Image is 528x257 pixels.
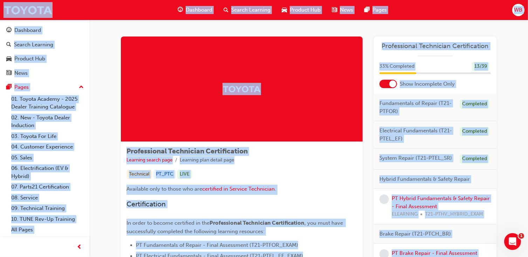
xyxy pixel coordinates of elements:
div: Dashboard [14,26,41,34]
a: search-iconSearch Learning [218,3,276,17]
a: 10. TUNE Rev-Up Training [8,214,87,225]
a: 01. Toyota Academy - 2025 Dealer Training Catalogue [8,94,87,112]
a: 07. Parts21 Certification [8,182,87,192]
span: pages-icon [364,6,370,14]
a: car-iconProduct Hub [276,3,326,17]
div: News [14,69,28,77]
a: guage-iconDashboard [172,3,218,17]
a: Product Hub [3,52,87,65]
div: Completed [460,127,489,136]
span: Available only to those who are [126,186,202,192]
span: guage-icon [6,27,12,34]
span: search-icon [6,42,11,48]
span: Brake Repair (T21-PTCH_BR) [379,230,451,238]
span: Show Incomplete Only [400,80,455,88]
a: Professional Technician Certification [379,42,491,50]
span: news-icon [6,70,12,77]
span: Dashboard [186,6,212,14]
span: Professional Technician Certification [210,220,304,226]
a: 04. Customer Experience [8,141,87,152]
div: LIVE [177,170,192,179]
span: guage-icon [178,6,183,14]
span: car-icon [6,56,12,62]
a: pages-iconPages [359,3,392,17]
a: All Pages [8,224,87,235]
span: Product Hub [290,6,321,14]
div: PT_PTC [153,170,176,179]
div: Search Learning [14,41,53,49]
span: learningRecordVerb_NONE-icon [379,195,389,204]
a: 02. New - Toyota Dealer Induction [8,112,87,131]
span: Search Learning [231,6,270,14]
span: WB [514,6,522,14]
span: search-icon [224,6,228,14]
span: , you must have successfully completed the following learning resources: [126,220,344,235]
a: Search Learning [3,38,87,51]
a: 09. Technical Training [8,203,87,214]
a: 05. Sales [8,152,87,163]
button: Pages [3,81,87,94]
span: 1 [519,233,524,239]
a: certified in Service Technician [202,186,275,192]
a: 03. Toyota For Life [8,131,87,142]
span: 33 % Completed [379,62,414,71]
span: System Repair (T21-PTEL_SR) [379,154,452,162]
div: Technical [126,170,152,179]
a: Dashboard [3,24,87,37]
a: News [3,67,87,80]
div: Product Hub [14,55,45,63]
span: Electrical Fundamentals (T21-PTEL_EF) [379,127,454,143]
a: 06. Electrification (EV & Hybrid) [8,163,87,182]
span: Certification [126,200,166,208]
span: Fundamentals of Repair (T21-PTFOR) [379,99,454,115]
span: ELEARNING [392,210,418,218]
span: Hybrid Fundamentals & Safety Repair [379,175,470,183]
span: PT Fundamentals of Repair - Final Assessment (T21-PTFOR_EXAM) [136,242,298,248]
span: car-icon [282,6,287,14]
a: Learning search page [126,157,173,163]
span: News [340,6,353,14]
a: news-iconNews [326,3,359,17]
div: Pages [14,83,29,91]
a: PT Brake Repair - Final Assessment [392,250,477,256]
span: prev-icon [77,243,82,252]
span: . [275,186,276,192]
span: Pages [372,6,387,14]
span: news-icon [332,6,337,14]
img: Trak [4,2,53,18]
li: Learning plan detail page [180,156,234,164]
span: T21-PTHV_HYBRID_EXAM [425,210,483,218]
button: DashboardSearch LearningProduct HubNews [3,22,87,81]
span: up-icon [79,83,84,92]
a: PT Hybrid Fundamentals & Safety Repair - Final Assessment [392,195,490,210]
iframe: Intercom live chat [504,233,521,250]
span: In order to become certified in the [126,220,210,226]
button: WB [512,4,524,16]
span: Professional Technician Certification [126,147,248,155]
img: Trak [222,83,261,95]
span: pages-icon [6,84,12,91]
a: 08. Service [8,192,87,203]
div: Completed [460,99,489,109]
div: Completed [460,154,489,164]
div: 13 / 39 [472,62,489,71]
